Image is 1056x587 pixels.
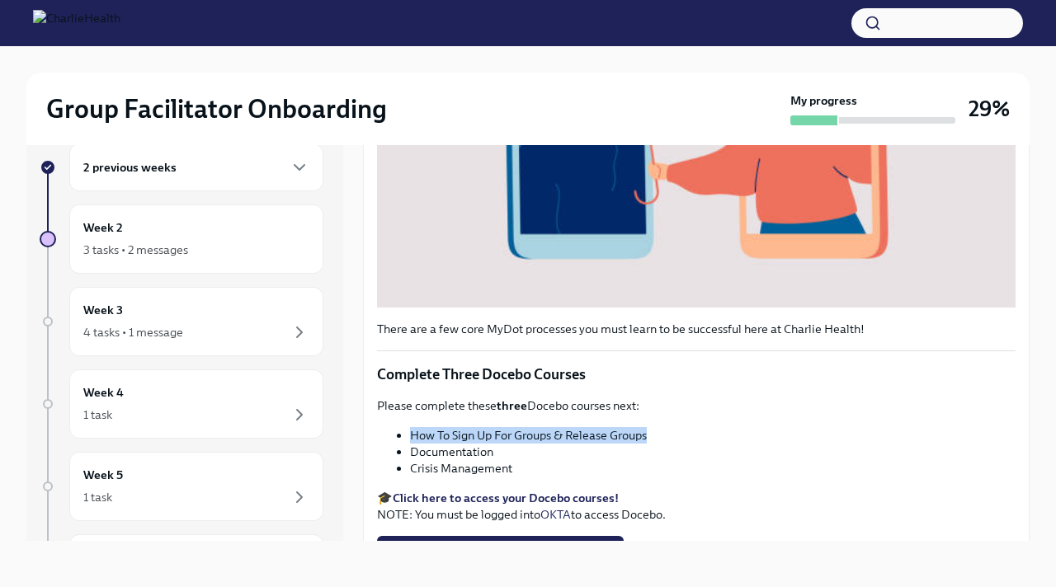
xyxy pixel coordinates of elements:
[497,398,527,413] strong: three
[969,94,1010,124] h3: 29%
[540,507,571,522] a: OKTA
[83,158,177,176] h6: 2 previous weeks
[40,204,323,274] a: Week 23 tasks • 2 messages
[83,406,112,423] div: 1 task
[790,92,857,109] strong: My progress
[83,466,123,484] h6: Week 5
[377,490,1016,523] p: 🎓 NOTE: You must be logged into to access Docebo.
[377,397,1016,414] p: Please complete these Docebo courses next:
[40,369,323,439] a: Week 41 task
[83,218,123,237] h6: Week 2
[410,427,1016,444] li: How To Sign Up For Groups & Release Groups
[377,321,1016,337] p: There are a few core MyDot processes you must learn to be successful here at Charlie Health!
[377,364,1016,384] p: Complete Three Docebo Courses
[83,489,112,505] div: 1 task
[83,383,124,402] h6: Week 4
[393,491,619,505] a: Click here to access your Docebo courses!
[46,92,387,125] h2: Group Facilitator Onboarding
[40,287,323,356] a: Week 34 tasks • 1 message
[83,324,183,340] div: 4 tasks • 1 message
[410,460,1016,477] li: Crisis Management
[410,444,1016,460] li: Documentation
[33,10,120,36] img: CharlieHealth
[40,452,323,521] a: Week 51 task
[69,143,323,191] div: 2 previous weeks
[83,242,188,258] div: 3 tasks • 2 messages
[83,301,123,319] h6: Week 3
